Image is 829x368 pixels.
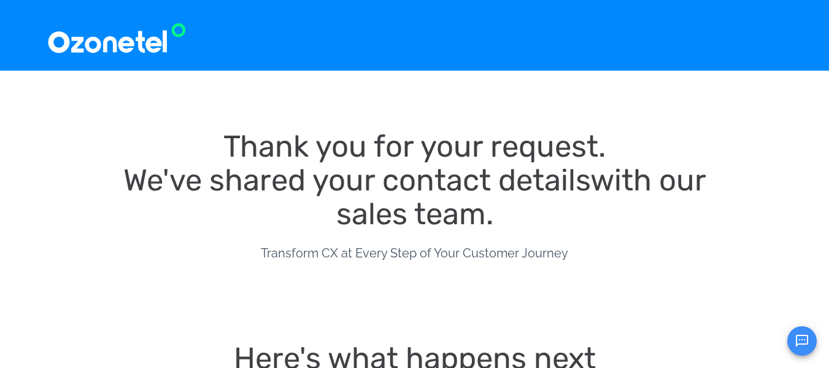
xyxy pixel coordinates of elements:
span: Transform CX at Every Step of Your Customer Journey [261,246,568,260]
span: Thank you for your request. [223,128,606,164]
span: with our sales team. [336,162,714,232]
span: We've shared your contact details [123,162,590,198]
button: Open chat [787,326,817,356]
